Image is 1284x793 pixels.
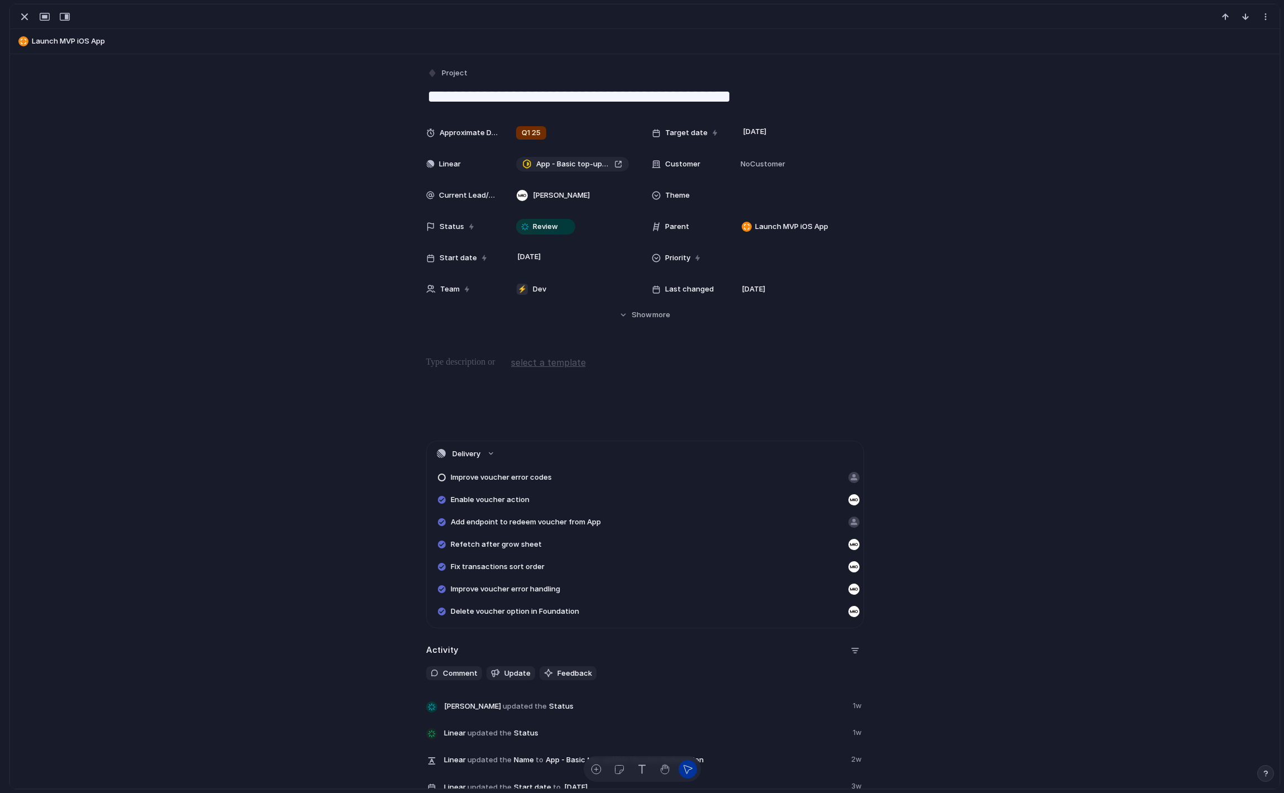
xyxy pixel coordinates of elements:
button: Delivery [427,441,863,466]
span: Target date [665,127,708,138]
span: Comment [443,668,478,679]
span: Last changed [665,284,714,295]
span: updated the [467,754,512,766]
span: App - Basic top-up/Gift Voucher Redemption [536,159,610,170]
span: Linear [444,782,466,793]
a: Add endpoint to redeem voucher from App [431,511,860,533]
span: Team [440,284,460,295]
span: No Customer [737,159,785,170]
span: Theme [665,190,690,201]
a: Enable voucher action [431,489,860,511]
span: Current Lead/Main Responsible [439,190,498,201]
span: Status [440,221,464,232]
span: Improve voucher error handling [451,584,560,595]
div: ⚡ [517,284,528,295]
span: Customer [665,159,700,170]
span: updated the [503,701,547,712]
button: Feedback [540,666,596,681]
span: Feedback [557,668,592,679]
span: Dev [533,284,546,295]
span: select a template [511,356,586,369]
span: Name App - Basic top-up/Gift Voucher Redemption [444,752,844,767]
span: 3w [851,778,864,792]
span: more [652,309,670,321]
a: Refetch after grow sheet [431,533,860,556]
a: Improve voucher error handling [431,578,860,600]
a: Delete voucher option in Foundation [431,600,860,623]
a: Improve voucher error codes [431,466,860,489]
span: Status [444,725,846,741]
span: Launch MVP iOS App [32,36,1275,47]
button: Showmore [426,305,864,325]
button: Launch MVP iOS App [15,32,1275,50]
span: Refetch after grow sheet [451,539,542,550]
span: Status [444,698,846,714]
span: [DATE] [514,250,544,264]
span: 1w [853,725,864,738]
span: updated the [467,728,512,739]
span: updated the [467,782,512,793]
span: Improve voucher error codes [451,472,552,483]
span: Add endpoint to redeem voucher from App [451,517,601,528]
span: Update [504,668,531,679]
span: Linear [444,728,466,739]
a: Fix transactions sort order [431,556,860,578]
button: Project [425,65,471,82]
span: [DATE] [742,284,765,295]
span: [PERSON_NAME] [533,190,590,201]
span: Q1 25 [522,127,541,138]
div: Delivery [427,466,863,628]
span: Linear [444,754,466,766]
span: [PERSON_NAME] [444,701,501,712]
span: Priority [665,252,690,264]
span: to [536,754,543,766]
span: Start date [440,252,477,264]
button: Update [486,666,535,681]
span: Launch MVP iOS App [755,221,828,232]
h2: Activity [426,644,459,657]
a: App - Basic top-up/Gift Voucher Redemption [516,157,629,171]
span: 2w [851,752,864,765]
span: Fix transactions sort order [451,561,545,572]
span: Review [533,221,558,232]
span: Show [632,309,652,321]
span: Approximate Delivery Time [440,127,498,138]
span: Parent [665,221,689,232]
button: Comment [426,666,482,681]
span: [DATE] [740,125,770,138]
span: to [553,782,561,793]
span: Delete voucher option in Foundation [451,606,579,617]
button: select a template [509,354,588,371]
span: Linear [439,159,461,170]
span: Enable voucher action [451,494,529,505]
span: Project [442,68,467,79]
span: 1w [853,698,864,711]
